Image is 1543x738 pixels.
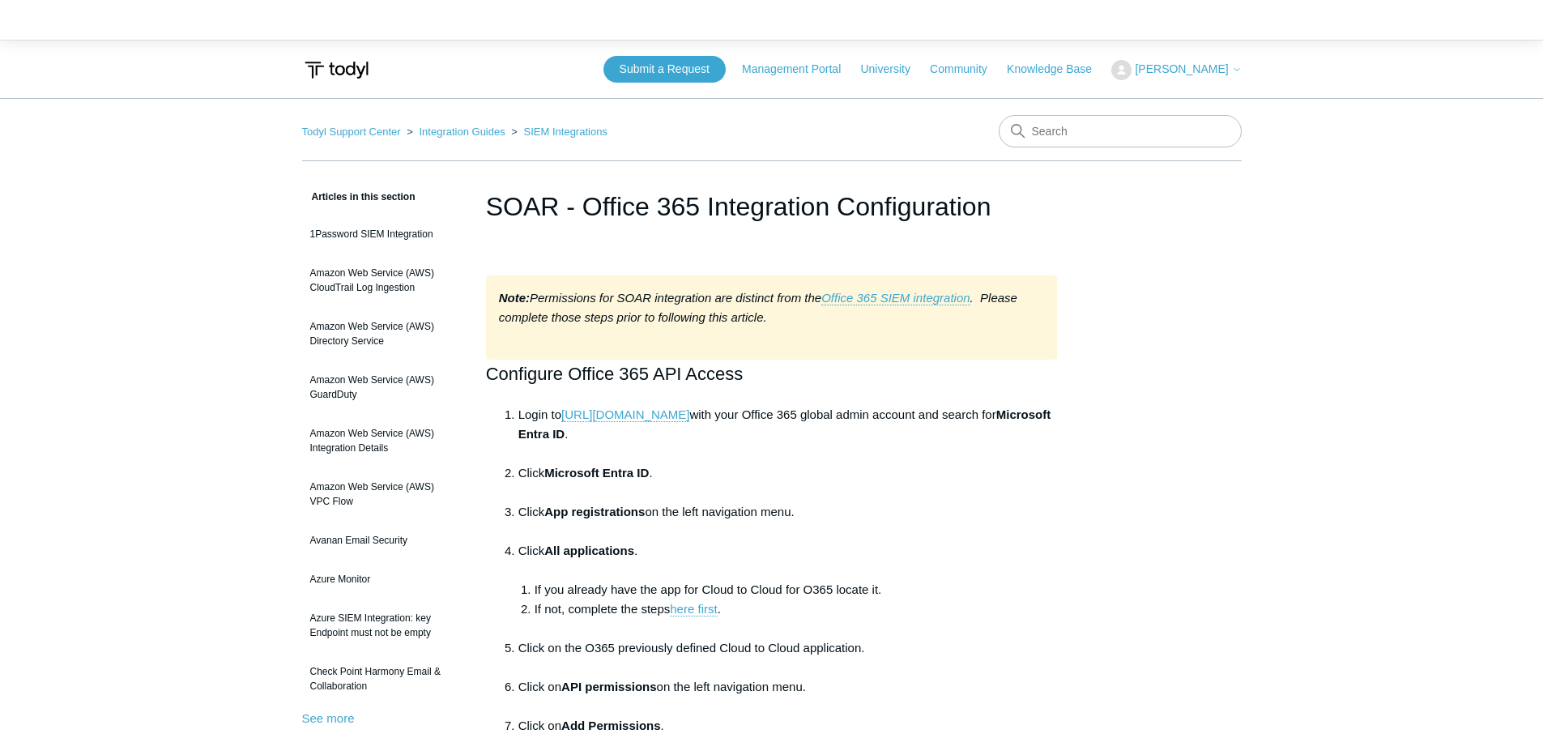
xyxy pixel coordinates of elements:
[1135,62,1228,75] span: [PERSON_NAME]
[302,418,462,463] a: Amazon Web Service (AWS) Integration Details
[486,360,1058,388] h2: Configure Office 365 API Access
[1111,60,1241,80] button: [PERSON_NAME]
[302,564,462,595] a: Azure Monitor
[544,544,634,557] strong: All applications
[518,638,1058,677] li: Click on the O365 previously defined Cloud to Cloud application.
[518,502,1058,541] li: Click on the left navigation menu.
[302,525,462,556] a: Avanan Email Security
[860,61,926,78] a: University
[302,711,355,725] a: See more
[302,365,462,410] a: Amazon Web Service (AWS) GuardDuty
[518,405,1058,463] li: Login to with your Office 365 global admin account and search for .
[302,311,462,356] a: Amazon Web Service (AWS) Directory Service
[499,291,530,305] strong: Note:
[302,603,462,648] a: Azure SIEM Integration: key Endpoint must not be empty
[535,580,1058,599] li: If you already have the app for Cloud to Cloud for O365 locate it.
[1007,61,1108,78] a: Knowledge Base
[302,656,462,702] a: Check Point Harmony Email & Collaboration
[499,291,1017,324] em: Permissions for SOAR integration are distinct from the . Please complete those steps prior to fol...
[603,56,726,83] a: Submit a Request
[544,466,649,480] strong: Microsoft Entra ID
[518,541,1058,638] li: Click .
[524,126,607,138] a: SIEM Integrations
[486,187,1058,226] h1: SOAR - Office 365 Integration Configuration
[302,126,401,138] a: Todyl Support Center
[518,407,1051,441] strong: Microsoft Entra ID
[302,471,462,517] a: Amazon Web Service (AWS) VPC Flow
[302,191,416,203] span: Articles in this section
[508,126,607,138] li: SIEM Integrations
[544,505,645,518] strong: App registrations
[302,126,404,138] li: Todyl Support Center
[302,258,462,303] a: Amazon Web Service (AWS) CloudTrail Log Ingestion
[419,126,505,138] a: Integration Guides
[742,61,857,78] a: Management Portal
[930,61,1004,78] a: Community
[302,55,371,85] img: Todyl Support Center Help Center home page
[518,677,1058,716] li: Click on on the left navigation menu.
[561,680,657,693] strong: API permissions
[561,407,689,422] a: [URL][DOMAIN_NAME]
[518,463,1058,502] li: Click .
[561,719,661,732] strong: Add Permissions
[999,115,1242,147] input: Search
[535,599,1058,638] li: If not, complete the steps .
[821,291,970,305] a: Office 365 SIEM integration
[302,219,462,250] a: 1Password SIEM Integration
[670,602,717,616] a: here first
[403,126,508,138] li: Integration Guides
